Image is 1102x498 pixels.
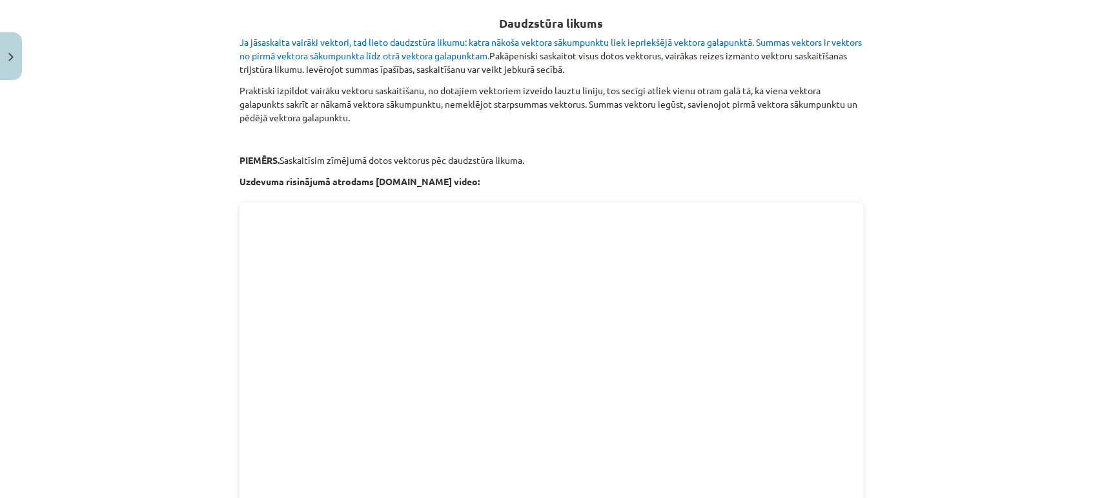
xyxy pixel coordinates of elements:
p: Praktiski izpildot vairāku vektoru saskaitīšanu, no dotajiem vektoriem izveido lauztu līniju, tos... [240,84,863,124]
img: icon-close-lesson-0947bae3869378f0d4975bcd49f059093ad1ed9edebbc8119c70593378902aed.svg [8,53,14,61]
span: Ja jāsaskaita vairāki vektori, tad lieto daudzstūra likumu: katra nākoša vektora sākumpunktu liek... [240,36,862,61]
p: Saskaitīsim zīmējumā dotos vektorus pēc daudzstūra likuma. [240,154,863,167]
strong: Uzdevuma risinājumā atrodams [DOMAIN_NAME] video: [240,175,480,187]
p: Pakāpeniski saskaitot visus dotos vektorus, vairākas reizes izmanto vektoru saskaitīšanas trijstū... [240,35,863,76]
b: Daudzstūra likums [499,15,603,30]
strong: PIEMĒRS. [240,154,280,166]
